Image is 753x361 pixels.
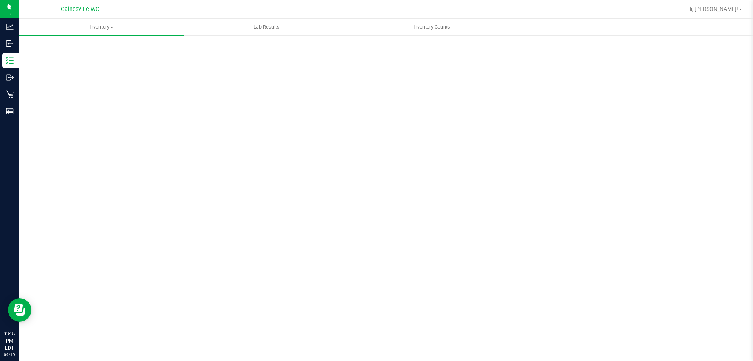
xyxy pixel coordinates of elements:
inline-svg: Inbound [6,40,14,48]
inline-svg: Outbound [6,73,14,81]
a: Lab Results [184,19,349,35]
p: 03:37 PM EDT [4,330,15,352]
inline-svg: Retail [6,90,14,98]
span: Lab Results [243,24,290,31]
inline-svg: Reports [6,107,14,115]
span: Inventory [19,24,184,31]
a: Inventory Counts [349,19,514,35]
span: Hi, [PERSON_NAME]! [687,6,738,12]
a: Inventory [19,19,184,35]
span: Inventory Counts [403,24,461,31]
iframe: Resource center [8,298,31,322]
inline-svg: Analytics [6,23,14,31]
p: 09/19 [4,352,15,357]
span: Gainesville WC [61,6,99,13]
inline-svg: Inventory [6,57,14,64]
